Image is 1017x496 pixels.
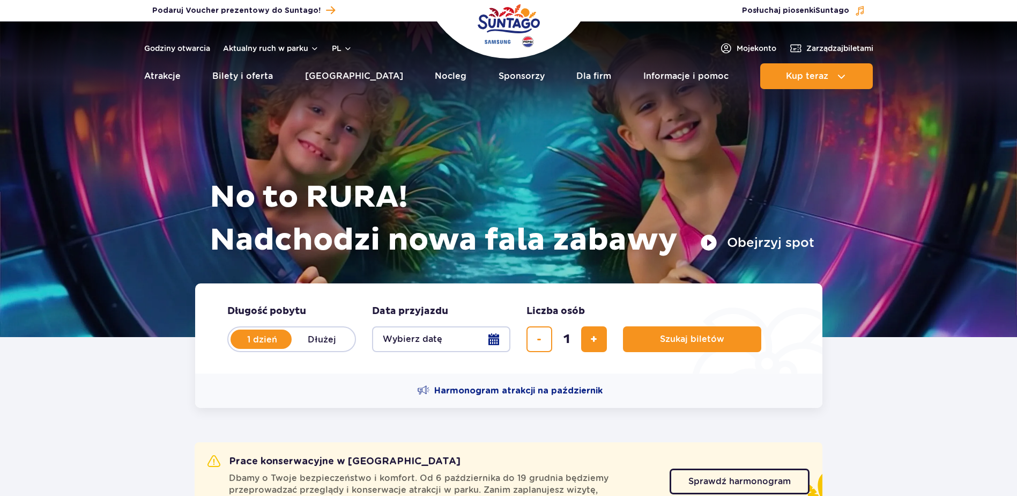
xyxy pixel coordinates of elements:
form: Planowanie wizyty w Park of Poland [195,283,822,374]
a: Bilety i oferta [212,63,273,89]
button: dodaj bilet [581,326,607,352]
a: Sponsorzy [499,63,545,89]
a: Podaruj Voucher prezentowy do Suntago! [152,3,335,18]
button: Obejrzyj spot [700,234,814,251]
input: liczba biletów [554,326,580,352]
a: Atrakcje [144,63,181,89]
button: usuń bilet [526,326,552,352]
span: Suntago [815,7,849,14]
button: Szukaj biletów [623,326,761,352]
span: Zarządzaj biletami [806,43,873,54]
span: Data przyjazdu [372,305,448,318]
span: Długość pobytu [227,305,306,318]
button: Kup teraz [760,63,873,89]
span: Kup teraz [786,71,828,81]
h1: No to RURA! Nadchodzi nowa fala zabawy [210,176,814,262]
label: Dłużej [292,328,353,351]
button: Wybierz datę [372,326,510,352]
a: Informacje i pomoc [643,63,729,89]
span: Szukaj biletów [660,334,724,344]
button: pl [332,43,352,54]
span: Posłuchaj piosenki [742,5,849,16]
h2: Prace konserwacyjne w [GEOGRAPHIC_DATA] [207,455,461,468]
a: Godziny otwarcia [144,43,210,54]
button: Posłuchaj piosenkiSuntago [742,5,865,16]
span: Liczba osób [526,305,585,318]
button: Aktualny ruch w parku [223,44,319,53]
span: Moje konto [737,43,776,54]
a: Nocleg [435,63,466,89]
span: Podaruj Voucher prezentowy do Suntago! [152,5,321,16]
span: Harmonogram atrakcji na październik [434,385,603,397]
a: [GEOGRAPHIC_DATA] [305,63,403,89]
a: Dla firm [576,63,611,89]
label: 1 dzień [232,328,293,351]
a: Mojekonto [719,42,776,55]
a: Sprawdź harmonogram [670,469,810,494]
a: Harmonogram atrakcji na październik [417,384,603,397]
a: Zarządzajbiletami [789,42,873,55]
span: Sprawdź harmonogram [688,477,791,486]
